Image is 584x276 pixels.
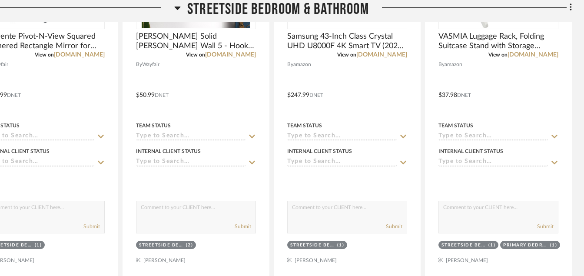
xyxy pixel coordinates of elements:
div: Team Status [438,122,473,130]
div: Internal Client Status [287,147,352,155]
div: (2) [186,242,193,249]
span: amazon [293,60,311,69]
div: Streetside Bedroom & Bathroom [139,242,184,249]
span: By [287,60,293,69]
button: Submit [235,223,251,230]
span: VASMIA Luggage Rack, Folding Suitcase Stand with Storage Shelf,Bamboo Luggage Stand for Guest Roo... [438,32,558,51]
div: Team Status [136,122,171,130]
span: By [136,60,142,69]
span: Samsung 43-Inch Class Crystal UHD U8000F 4K Smart TV (2025 Model) Endless Free Content, Crystal P... [287,32,407,51]
span: By [438,60,445,69]
div: (1) [337,242,345,249]
input: Type to Search… [287,158,397,166]
a: [DOMAIN_NAME] [205,52,256,58]
span: Wayfair [142,60,159,69]
a: [DOMAIN_NAME] [54,52,105,58]
span: amazon [445,60,462,69]
input: Type to Search… [136,158,246,166]
a: [DOMAIN_NAME] [356,52,407,58]
input: Type to Search… [287,133,397,141]
span: View on [186,52,205,57]
div: (1) [550,242,557,249]
span: View on [35,52,54,57]
div: Primary Bedroom & Primary Bathroom [503,242,548,249]
input: Type to Search… [438,133,548,141]
div: (1) [35,242,42,249]
button: Submit [83,223,100,230]
span: [PERSON_NAME] Solid [PERSON_NAME] Wall 5 - Hook Wall Mounted Coat Rack [136,32,256,51]
div: Streetside Bedroom & Bathroom [290,242,335,249]
input: Type to Search… [438,158,548,166]
button: Submit [386,223,402,230]
div: Internal Client Status [438,147,503,155]
div: Internal Client Status [136,147,201,155]
input: Type to Search… [136,133,246,141]
div: Streetside Bedroom & Bathroom [441,242,486,249]
span: View on [337,52,356,57]
span: View on [488,52,508,57]
div: Team Status [287,122,322,130]
div: (1) [488,242,496,249]
button: Submit [537,223,554,230]
a: [DOMAIN_NAME] [508,52,558,58]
